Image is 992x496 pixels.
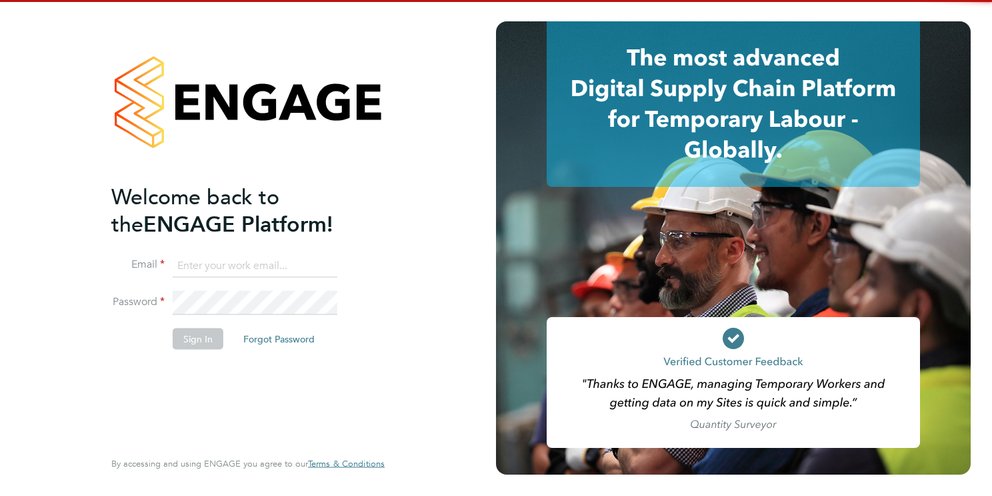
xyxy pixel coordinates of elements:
[173,328,223,350] button: Sign In
[111,258,165,272] label: Email
[233,328,325,350] button: Forgot Password
[111,295,165,309] label: Password
[173,254,337,278] input: Enter your work email...
[111,458,385,469] span: By accessing and using ENGAGE you agree to our
[111,183,371,238] h2: ENGAGE Platform!
[111,184,279,237] span: Welcome back to the
[308,459,385,469] a: Terms & Conditions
